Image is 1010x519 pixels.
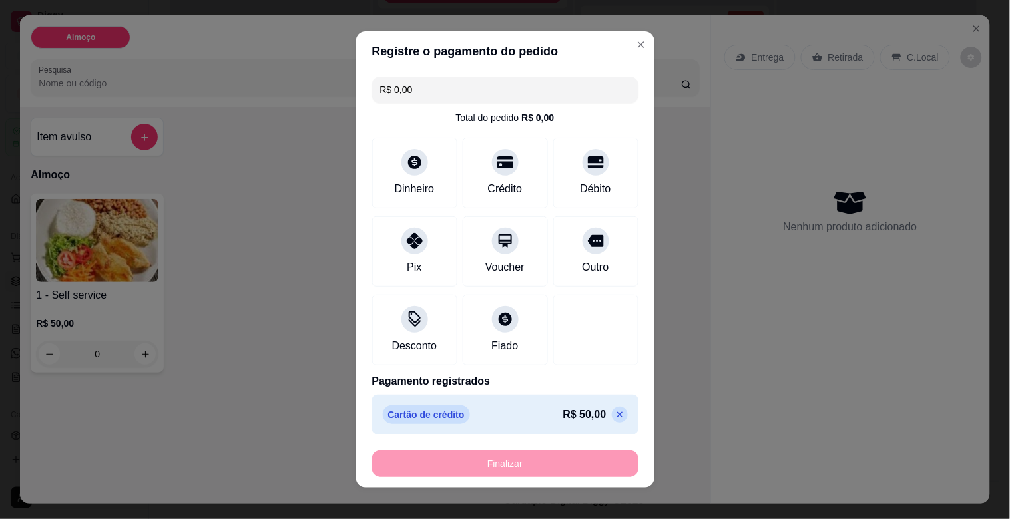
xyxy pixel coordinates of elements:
div: Voucher [485,259,525,275]
div: Dinheiro [395,181,435,197]
div: Total do pedido [455,111,554,124]
input: Ex.: hambúrguer de cordeiro [380,77,631,103]
button: Close [631,34,652,55]
div: Pix [407,259,421,275]
div: Crédito [488,181,523,197]
div: Desconto [392,338,437,354]
p: R$ 50,00 [563,407,607,423]
p: Cartão de crédito [383,405,470,424]
p: Pagamento registrados [372,373,638,389]
div: Débito [580,181,611,197]
div: Outro [582,259,609,275]
div: R$ 0,00 [521,111,554,124]
header: Registre o pagamento do pedido [356,31,654,71]
div: Fiado [491,338,518,354]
